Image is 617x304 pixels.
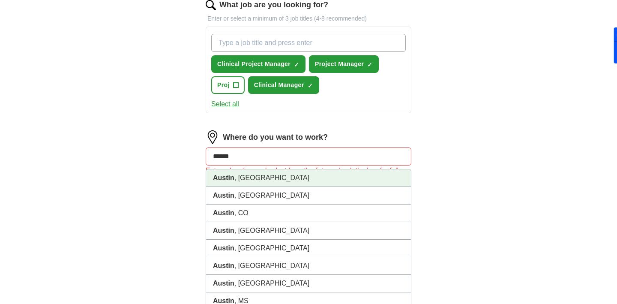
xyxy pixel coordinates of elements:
button: Clinical Project Manager✓ [211,55,306,73]
span: Clinical Project Manager [217,60,291,69]
button: Clinical Manager✓ [248,76,319,94]
div: Enter a location and select from the list, or check the box for fully remote roles [206,166,411,186]
li: , [GEOGRAPHIC_DATA] [206,257,411,275]
span: ✓ [367,61,372,68]
li: , [GEOGRAPHIC_DATA] [206,187,411,205]
span: ✓ [294,61,299,68]
li: , [GEOGRAPHIC_DATA] [206,169,411,187]
p: Enter or select a minimum of 3 job titles (4-8 recommended) [206,14,411,23]
span: Clinical Manager [254,81,304,90]
span: ✓ [308,82,313,89]
strong: Austin [213,174,234,181]
span: Project Manager [315,60,364,69]
input: Type a job title and press enter [211,34,406,52]
strong: Austin [213,280,234,287]
label: Where do you want to work? [223,132,328,143]
span: Proj [217,81,230,90]
button: Select all [211,99,239,109]
li: , [GEOGRAPHIC_DATA] [206,222,411,240]
button: Project Manager✓ [309,55,379,73]
strong: Austin [213,244,234,252]
strong: Austin [213,227,234,234]
img: location.png [206,130,219,144]
li: , CO [206,205,411,222]
strong: Austin [213,209,234,217]
li: , [GEOGRAPHIC_DATA] [206,275,411,292]
strong: Austin [213,192,234,199]
strong: Austin [213,262,234,269]
button: Proj [211,76,245,94]
li: , [GEOGRAPHIC_DATA] [206,240,411,257]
